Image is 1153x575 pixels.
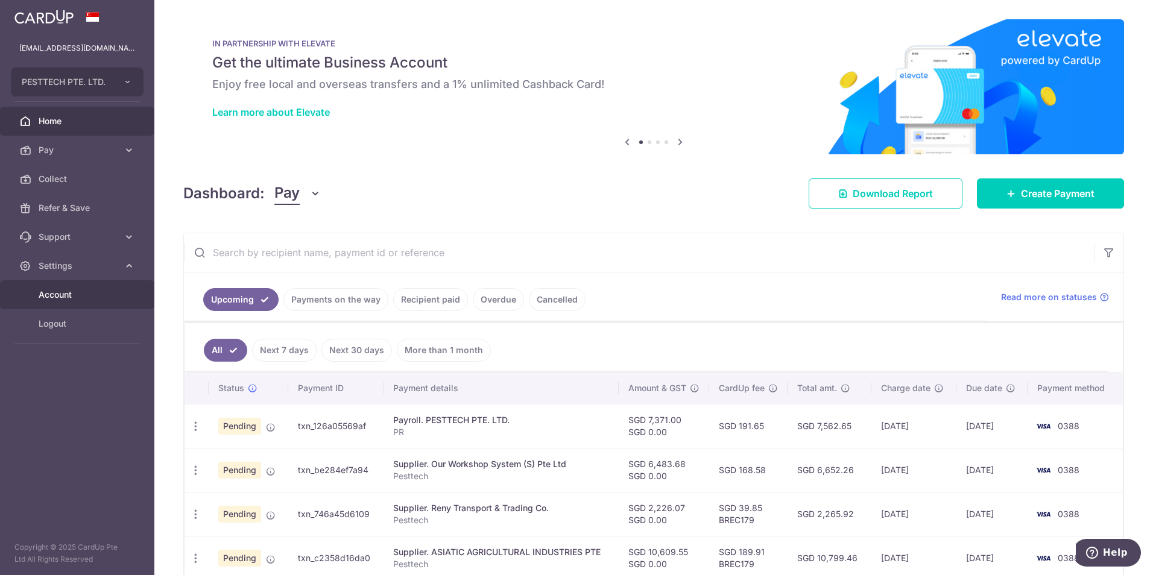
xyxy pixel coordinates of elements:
[619,448,709,492] td: SGD 6,483.68 SGD 0.00
[19,42,135,54] p: [EMAIL_ADDRESS][DOMAIN_NAME]
[39,260,118,272] span: Settings
[384,372,619,404] th: Payment details
[393,558,609,570] p: Pesttech
[529,288,586,311] a: Cancelled
[39,318,118,330] span: Logout
[393,514,609,526] p: Pesttech
[1031,419,1055,433] img: Bank Card
[218,550,261,567] span: Pending
[1028,372,1123,404] th: Payment method
[977,178,1124,209] a: Create Payment
[709,492,788,536] td: SGD 39.85 BREC179
[393,414,609,426] div: Payroll. PESTTECH PTE. LTD.
[956,448,1028,492] td: [DATE]
[212,77,1095,92] h6: Enjoy free local and overseas transfers and a 1% unlimited Cashback Card!
[1031,463,1055,477] img: Bank Card
[393,458,609,470] div: Supplier. Our Workshop System (S) Pte Ltd
[39,173,118,185] span: Collect
[22,76,111,88] span: PESTTECH PTE. LTD.
[956,404,1028,448] td: [DATE]
[393,470,609,482] p: Pesttech
[473,288,524,311] a: Overdue
[288,492,384,536] td: txn_746a45d6109
[218,418,261,435] span: Pending
[212,106,330,118] a: Learn more about Elevate
[788,448,872,492] td: SGD 6,652.26
[619,492,709,536] td: SGD 2,226.07 SGD 0.00
[252,339,317,362] a: Next 7 days
[39,289,118,301] span: Account
[203,288,279,311] a: Upcoming
[212,39,1095,48] p: IN PARTNERSHIP WITH ELEVATE
[788,492,872,536] td: SGD 2,265.92
[871,492,956,536] td: [DATE]
[218,462,261,479] span: Pending
[393,426,609,438] p: PR
[283,288,388,311] a: Payments on the way
[183,183,265,204] h4: Dashboard:
[1076,539,1141,569] iframe: Opens a widget where you can find more information
[14,10,74,24] img: CardUp
[788,404,872,448] td: SGD 7,562.65
[628,382,686,394] span: Amount & GST
[1058,421,1079,431] span: 0388
[1021,186,1095,201] span: Create Payment
[966,382,1002,394] span: Due date
[709,404,788,448] td: SGD 191.65
[39,115,118,127] span: Home
[397,339,491,362] a: More than 1 month
[288,448,384,492] td: txn_be284ef7a94
[39,231,118,243] span: Support
[881,382,930,394] span: Charge date
[1058,553,1079,563] span: 0388
[809,178,962,209] a: Download Report
[274,182,300,205] span: Pay
[1058,509,1079,519] span: 0388
[393,546,609,558] div: Supplier. ASIATIC AGRICULTURAL INDUSTRIES PTE
[619,404,709,448] td: SGD 7,371.00 SGD 0.00
[288,404,384,448] td: txn_126a05569af
[218,506,261,523] span: Pending
[218,382,244,394] span: Status
[183,19,1124,154] img: Renovation banner
[393,502,609,514] div: Supplier. Reny Transport & Trading Co.
[719,382,765,394] span: CardUp fee
[956,492,1028,536] td: [DATE]
[39,144,118,156] span: Pay
[1001,291,1097,303] span: Read more on statuses
[871,404,956,448] td: [DATE]
[1058,465,1079,475] span: 0388
[871,448,956,492] td: [DATE]
[1001,291,1109,303] a: Read more on statuses
[212,53,1095,72] h5: Get the ultimate Business Account
[321,339,392,362] a: Next 30 days
[204,339,247,362] a: All
[393,288,468,311] a: Recipient paid
[1031,507,1055,521] img: Bank Card
[288,372,384,404] th: Payment ID
[1031,551,1055,565] img: Bank Card
[797,382,837,394] span: Total amt.
[11,68,144,96] button: PESTTECH PTE. LTD.
[709,448,788,492] td: SGD 168.58
[39,202,118,214] span: Refer & Save
[274,182,321,205] button: Pay
[853,186,933,201] span: Download Report
[184,233,1095,272] input: Search by recipient name, payment id or reference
